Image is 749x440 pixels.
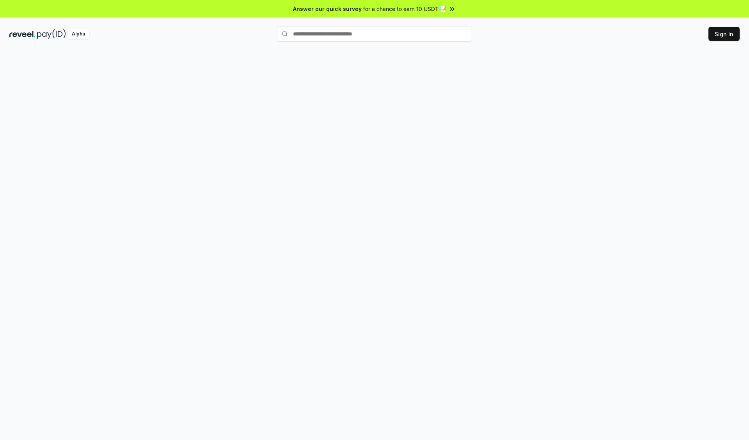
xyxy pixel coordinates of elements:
img: pay_id [37,29,66,39]
div: Alpha [67,29,89,39]
button: Sign In [708,27,740,41]
img: reveel_dark [9,29,35,39]
span: Answer our quick survey [293,5,362,13]
span: for a chance to earn 10 USDT 📝 [363,5,447,13]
